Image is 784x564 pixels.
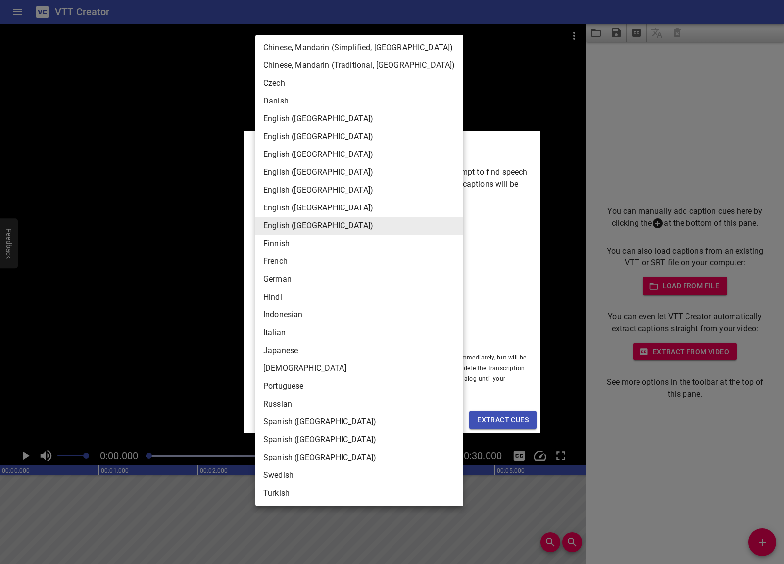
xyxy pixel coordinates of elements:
[255,163,463,181] li: English ([GEOGRAPHIC_DATA])
[255,181,463,199] li: English ([GEOGRAPHIC_DATA])
[255,92,463,110] li: Danish
[255,306,463,324] li: Indonesian
[255,484,463,502] li: Turkish
[255,359,463,377] li: [DEMOGRAPHIC_DATA]
[255,39,463,56] li: Chinese, Mandarin (Simplified, [GEOGRAPHIC_DATA])
[255,74,463,92] li: Czech
[255,270,463,288] li: German
[255,199,463,217] li: English ([GEOGRAPHIC_DATA])
[255,253,463,270] li: French
[255,288,463,306] li: Hindi
[255,342,463,359] li: Japanese
[255,324,463,342] li: Italian
[255,56,463,74] li: Chinese, Mandarin (Traditional, [GEOGRAPHIC_DATA])
[255,431,463,449] li: Spanish ([GEOGRAPHIC_DATA])
[255,217,463,235] li: English ([GEOGRAPHIC_DATA])
[255,395,463,413] li: Russian
[255,128,463,146] li: English ([GEOGRAPHIC_DATA])
[255,466,463,484] li: Swedish
[255,449,463,466] li: Spanish ([GEOGRAPHIC_DATA])
[255,110,463,128] li: English ([GEOGRAPHIC_DATA])
[255,146,463,163] li: English ([GEOGRAPHIC_DATA])
[255,413,463,431] li: Spanish ([GEOGRAPHIC_DATA])
[255,235,463,253] li: Finnish
[255,377,463,395] li: Portuguese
